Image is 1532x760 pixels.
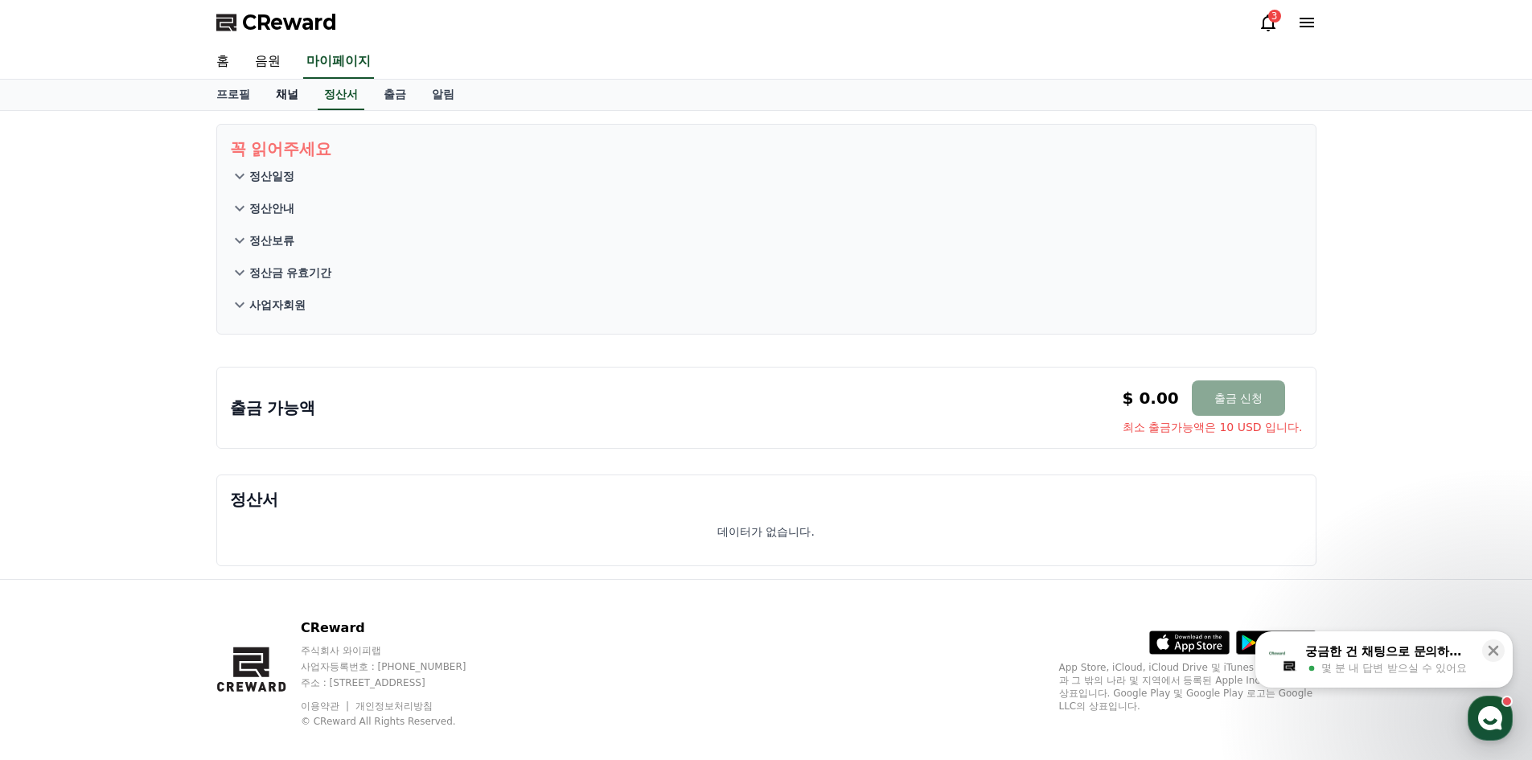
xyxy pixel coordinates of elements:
[249,168,294,184] p: 정산일정
[5,510,106,550] a: 홈
[301,700,351,712] a: 이용약관
[242,10,337,35] span: CReward
[1268,10,1281,23] div: 3
[106,510,207,550] a: 대화
[301,676,497,689] p: 주소 : [STREET_ADDRESS]
[303,45,374,79] a: 마이페이지
[1192,380,1285,416] button: 출금 신청
[263,80,311,110] a: 채널
[51,534,60,547] span: 홈
[230,224,1303,257] button: 정산보류
[230,160,1303,192] button: 정산일정
[1059,661,1316,713] p: App Store, iCloud, iCloud Drive 및 iTunes Store는 미국과 그 밖의 나라 및 지역에서 등록된 Apple Inc.의 서비스 상표입니다. Goo...
[717,524,815,540] p: 데이터가 없습니다.
[147,535,166,548] span: 대화
[230,396,316,419] p: 출금 가능액
[249,200,294,216] p: 정산안내
[230,257,1303,289] button: 정산금 유효기간
[230,289,1303,321] button: 사업자회원
[301,618,497,638] p: CReward
[355,700,433,712] a: 개인정보처리방침
[1123,419,1303,435] span: 최소 출금가능액은 10 USD 입니다.
[301,715,497,728] p: © CReward All Rights Reserved.
[230,138,1303,160] p: 꼭 읽어주세요
[249,265,332,281] p: 정산금 유효기간
[1123,387,1179,409] p: $ 0.00
[419,80,467,110] a: 알림
[371,80,419,110] a: 출금
[230,488,1303,511] p: 정산서
[230,192,1303,224] button: 정산안내
[203,45,242,79] a: 홈
[301,660,497,673] p: 사업자등록번호 : [PHONE_NUMBER]
[249,232,294,249] p: 정산보류
[203,80,263,110] a: 프로필
[301,644,497,657] p: 주식회사 와이피랩
[207,510,309,550] a: 설정
[249,297,306,313] p: 사업자회원
[1259,13,1278,32] a: 3
[248,534,268,547] span: 설정
[318,80,364,110] a: 정산서
[216,10,337,35] a: CReward
[242,45,294,79] a: 음원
